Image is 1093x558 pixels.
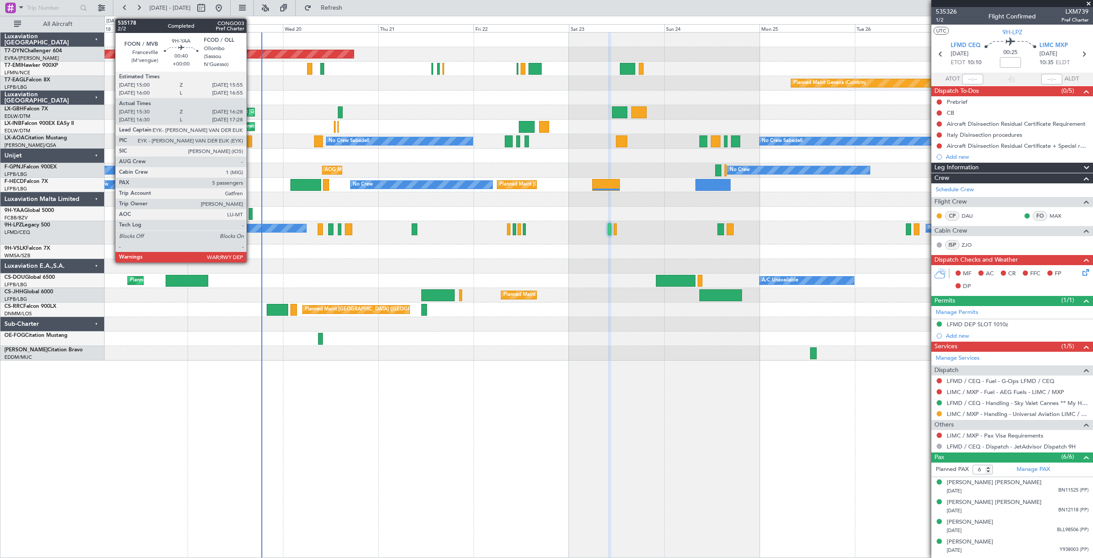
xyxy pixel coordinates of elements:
span: [DATE] [947,488,962,494]
div: No Crew [730,164,750,177]
span: ATOT [945,75,960,84]
div: Italy Disinsection procedures [947,131,1022,139]
div: AOG Maint Hyères ([GEOGRAPHIC_DATA]-[GEOGRAPHIC_DATA]) [325,164,473,177]
div: Planned Maint [GEOGRAPHIC_DATA] ([GEOGRAPHIC_DATA]) [499,178,638,191]
div: No Crew [353,178,373,191]
a: WMSA/SZB [4,252,30,259]
span: 535326 [936,7,957,16]
span: Crew [934,173,949,183]
a: CS-DOUGlobal 6500 [4,275,55,280]
span: CR [1008,270,1016,278]
span: [PERSON_NAME] [4,347,47,353]
span: ETOT [951,58,965,67]
a: DNMM/LOS [4,310,32,317]
span: (6/6) [1061,452,1074,461]
div: Tue 19 [188,24,283,32]
div: No Crew [928,222,948,235]
span: T7-DYN [4,48,24,54]
a: LFMN/NCE [4,69,30,76]
a: LX-GBHFalcon 7X [4,106,48,112]
span: OE-FOG [4,333,25,338]
a: DAU [962,212,981,220]
a: LFPB/LBG [4,186,27,192]
span: F-HECD [4,179,24,184]
span: T7-EMI [4,63,22,68]
a: LFPB/LBG [4,84,27,91]
span: LX-AOA [4,135,25,141]
a: F-GPNJFalcon 900EX [4,164,57,170]
a: Manage Permits [936,308,978,317]
a: LIMC / MXP - Pax Visa Requirements [947,432,1043,439]
div: Aircraft Disinsection Residual Certificate + Special request [947,142,1089,150]
span: CS-RRC [4,304,23,309]
div: No Crew Sabadell [762,135,803,148]
a: LFMD/CEQ [4,229,30,236]
div: [DATE] [106,18,121,25]
div: No Crew [166,222,186,235]
span: FFC [1030,270,1040,278]
div: Planned Maint Geneva (Cointrin) [793,77,866,90]
div: Flight Confirmed [988,12,1036,21]
span: CS-JHH [4,289,23,295]
span: [DATE] [951,50,969,58]
span: AC [986,270,994,278]
span: (1/1) [1061,295,1074,305]
div: Unplanned Maint [GEOGRAPHIC_DATA] ([GEOGRAPHIC_DATA]) [210,106,354,119]
div: [PERSON_NAME] [947,538,993,547]
a: LIMC / MXP - Fuel - AEG Fuels - LIMC / MXP [947,388,1064,396]
div: Planned Maint [GEOGRAPHIC_DATA] ([GEOGRAPHIC_DATA]) [503,288,642,302]
a: LFMD / CEQ - Fuel - G-Ops LFMD / CEQ [947,377,1054,385]
a: Manage PAX [1017,465,1050,474]
a: FCBB/BZV [4,215,28,221]
div: Fri 22 [474,24,569,32]
a: EDDM/MUC [4,354,32,361]
span: LIMC MXP [1039,41,1068,50]
div: Planned Maint Geneva (Cointrin) [237,120,310,133]
a: [PERSON_NAME]/QSA [4,142,56,149]
span: 10:10 [967,58,981,67]
div: FO [1033,211,1047,221]
div: Aircraft Disinsection Residual Certificate Requirement [947,120,1086,128]
a: EDLW/DTM [4,113,30,120]
span: Permits [934,296,955,306]
span: Services [934,342,957,352]
a: 9H-VSLKFalcon 7X [4,246,50,251]
span: Y938003 (PP) [1060,546,1089,554]
a: [PERSON_NAME]Citation Bravo [4,347,83,353]
div: Wed 20 [283,24,378,32]
span: LXM739 [1061,7,1089,16]
span: MF [963,270,971,278]
span: BN11525 (PP) [1058,487,1089,494]
span: BN12118 (PP) [1058,507,1089,514]
button: UTC [934,27,949,35]
div: Planned Maint [GEOGRAPHIC_DATA] ([GEOGRAPHIC_DATA]) [130,274,268,287]
a: ZJO [962,241,981,249]
span: Cabin Crew [934,226,967,236]
span: FP [1055,270,1061,278]
span: CS-DOU [4,275,25,280]
div: Mon 25 [760,24,855,32]
div: Sun 24 [664,24,760,32]
span: 10:35 [1039,58,1053,67]
a: Manage Services [936,354,980,363]
div: Planned Maint [GEOGRAPHIC_DATA] ([GEOGRAPHIC_DATA]) [305,303,443,316]
label: Planned PAX [936,465,969,474]
a: LFPB/LBG [4,296,27,303]
button: All Aircraft [10,17,95,31]
a: LFMD / CEQ - Handling - Sky Valet Cannes ** My Handling**LFMD / CEQ [947,399,1089,407]
span: Others [934,420,954,430]
a: OE-FOGCitation Mustang [4,333,68,338]
a: LX-AOACitation Mustang [4,135,67,141]
div: CP [945,211,959,221]
button: Refresh [300,1,353,15]
input: Trip Number [27,1,77,15]
div: Mon 18 [92,24,188,32]
a: LX-INBFalcon 900EX EASy II [4,121,74,126]
span: DP [963,282,971,291]
span: Dispatch [934,365,959,376]
span: [DATE] [947,527,962,534]
a: Schedule Crew [936,186,974,194]
a: F-HECDFalcon 7X [4,179,48,184]
a: CS-JHHGlobal 6000 [4,289,53,295]
div: LFMD DEP SLOT 1010z [947,321,1008,328]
